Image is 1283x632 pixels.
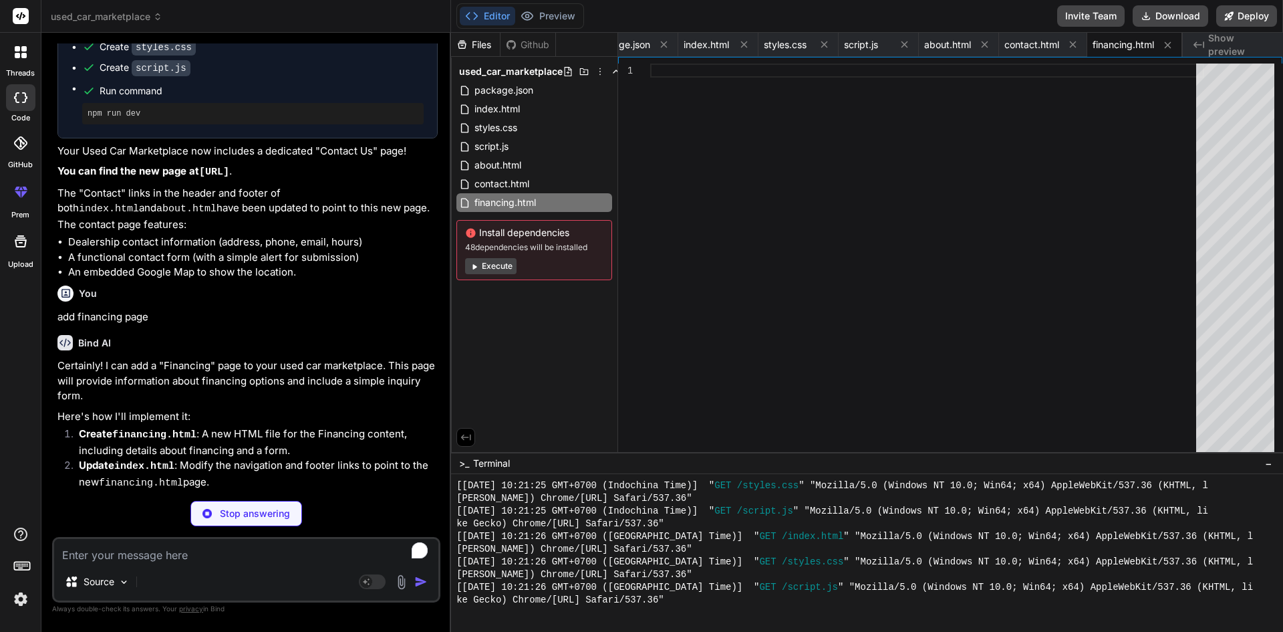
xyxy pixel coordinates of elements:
span: GET [759,556,776,568]
li: Dealership contact information (address, phone, email, hours) [68,235,438,250]
span: about.html [473,157,523,173]
span: − [1265,457,1272,470]
button: Execute [465,258,517,274]
span: styles.css [473,120,519,136]
span: Install dependencies [465,226,603,239]
button: Deploy [1216,5,1277,27]
div: 1 [618,64,633,78]
span: /script.js [782,581,838,594]
span: [[DATE] 10:21:26 GMT+0700 ([GEOGRAPHIC_DATA] Time)] " [456,556,759,568]
span: " "Mozilla/5.0 (Windows NT 10.0; Win64; x64) AppleWebKit/537.36 (KHTML, l [843,556,1253,568]
span: financing.html [1093,38,1154,51]
button: Preview [515,7,581,25]
span: Show preview [1208,31,1272,58]
span: " "Mozilla/5.0 (Windows NT 10.0; Win64; x64) AppleWebKit/537.36 (KHTML, l [799,480,1208,492]
span: [[DATE] 10:21:26 GMT+0700 ([GEOGRAPHIC_DATA] Time)] " [456,581,759,594]
div: Create [100,61,190,75]
label: GitHub [8,159,33,171]
label: code [11,112,30,124]
li: An embedded Google Map to show the location. [68,265,438,280]
li: : Modify the navigation and footer links to point to the new page. [68,458,438,491]
label: Upload [8,259,33,270]
p: Certainly! I can add a "Financing" page to your used car marketplace. This page will provide info... [57,358,438,404]
span: 48 dependencies will be installed [465,242,603,253]
span: package.json [591,38,650,51]
div: Create [100,40,196,54]
div: Github [501,38,555,51]
button: − [1262,453,1275,474]
span: financing.html [473,195,537,211]
strong: Create [79,427,196,440]
code: index.html [114,461,174,472]
p: Here's how I'll implement it: [57,409,438,425]
span: about.html [924,38,971,51]
label: prem [11,209,29,221]
span: GET [759,530,776,543]
span: script.js [844,38,878,51]
code: financing.html [112,429,196,441]
span: [[DATE] 10:21:25 GMT+0700 (Indochina Time)] " [456,480,714,492]
textarea: To enrich screen reader interactions, please activate Accessibility in Grammarly extension settings [54,539,438,563]
span: Run command [100,84,424,98]
li: : A new HTML file for the Financing content, including details about financing and a form. [68,427,438,458]
div: Files [451,38,500,51]
span: " "Mozilla/5.0 (Windows NT 10.0; Win64; x64) AppleWebKit/537.36 (KHTML, li [793,505,1208,518]
span: [[DATE] 10:21:26 GMT+0700 ([GEOGRAPHIC_DATA] Time)] " [456,530,759,543]
code: index.html [79,203,139,215]
span: [PERSON_NAME]) Chrome/[URL] Safari/537.36" [456,492,692,505]
p: Always double-check its answers. Your in Bind [52,603,440,615]
button: Download [1133,5,1208,27]
code: financing.html [99,478,183,489]
img: Pick Models [118,576,130,588]
span: used_car_marketplace [459,65,563,78]
span: script.js [473,138,510,154]
span: contact.html [1004,38,1059,51]
span: ke Gecko) Chrome/[URL] Safari/537.36" [456,594,664,607]
p: . [57,164,438,181]
span: styles.css [764,38,807,51]
span: >_ [459,457,469,470]
button: Editor [460,7,515,25]
img: settings [9,588,32,611]
img: attachment [394,574,409,590]
span: /styles.css [737,480,799,492]
label: threads [6,68,35,79]
h6: Bind AI [78,336,111,350]
button: Invite Team [1057,5,1125,27]
span: GET [714,505,731,518]
span: index.html [473,101,521,117]
p: Your Used Car Marketplace now includes a dedicated "Contact Us" page! [57,144,438,159]
span: contact.html [473,176,531,192]
span: used_car_marketplace [51,10,162,23]
li: A functional contact form (with a simple alert for submission) [68,250,438,266]
p: The "Contact" links in the header and footer of both and have been updated to point to this new p... [57,186,438,233]
span: /script.js [737,505,793,518]
span: /index.html [782,530,843,543]
span: index.html [684,38,729,51]
p: Stop answering [220,507,290,520]
span: ke Gecko) Chrome/[URL] Safari/537.36" [456,518,664,530]
strong: Update [79,459,174,471]
span: [PERSON_NAME]) Chrome/[URL] Safari/537.36" [456,543,692,556]
span: GET [714,480,731,492]
h6: You [79,287,97,300]
p: add financing page [57,310,438,325]
code: styles.css [132,39,196,56]
span: " "Mozilla/5.0 (Windows NT 10.0; Win64; x64) AppleWebKit/537.36 (KHTML, li [838,581,1253,594]
span: /styles.css [782,556,843,568]
p: Source [84,575,114,589]
code: about.html [156,203,217,215]
span: [[DATE] 10:21:25 GMT+0700 (Indochina Time)] " [456,505,714,518]
strong: You can find the new page at [57,165,229,177]
span: package.json [473,82,535,98]
span: " "Mozilla/5.0 (Windows NT 10.0; Win64; x64) AppleWebKit/537.36 (KHTML, l [843,530,1253,543]
span: GET [759,581,776,594]
span: [PERSON_NAME]) Chrome/[URL] Safari/537.36" [456,568,692,581]
pre: npm run dev [88,108,418,119]
span: privacy [179,605,203,613]
code: script.js [132,60,190,76]
img: icon [414,575,428,589]
code: [URL] [199,167,229,178]
span: Terminal [473,457,510,470]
